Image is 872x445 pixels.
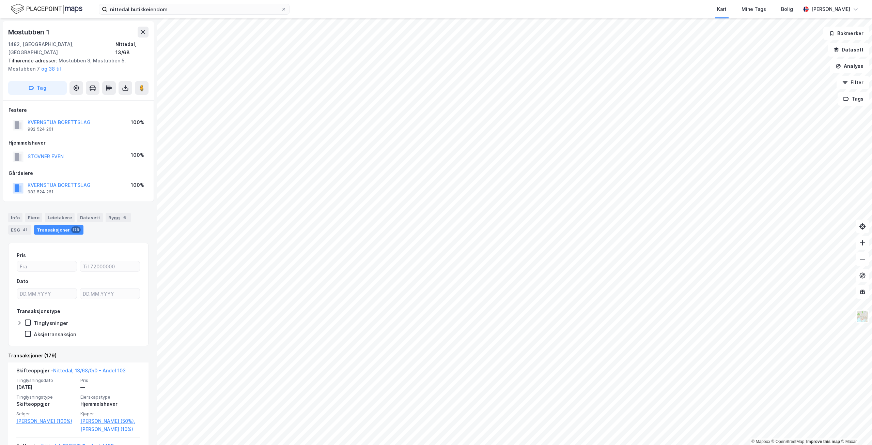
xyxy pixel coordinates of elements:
div: Datasett [77,213,103,222]
button: Filter [837,76,869,89]
input: DD.MM.YYYY [80,288,140,299]
div: Hjemmelshaver [9,139,148,147]
input: DD.MM.YYYY [17,288,77,299]
div: Info [8,213,22,222]
div: Tinglysninger [34,320,68,326]
a: Improve this map [806,439,840,444]
div: 100% [131,118,144,127]
input: Søk på adresse, matrikkel, gårdeiere, leietakere eller personer [107,4,281,14]
span: Tilhørende adresser: [8,58,59,63]
a: Mapbox [751,439,770,444]
span: Selger [16,411,76,417]
div: Aksjetransaksjon [34,331,76,338]
div: Bolig [781,5,793,13]
img: Z [856,310,869,323]
div: 982 524 261 [28,127,53,132]
div: 41 [21,226,29,233]
iframe: Chat Widget [838,412,872,445]
button: Datasett [828,43,869,57]
button: Bokmerker [823,27,869,40]
div: Bygg [106,213,131,222]
div: 100% [131,151,144,159]
span: Tinglysningsdato [16,377,76,383]
span: Pris [80,377,140,383]
a: [PERSON_NAME] (100%) [16,417,76,425]
span: Tinglysningstype [16,394,76,400]
div: 100% [131,181,144,189]
div: [PERSON_NAME] [811,5,850,13]
input: Til 72000000 [80,261,140,271]
a: Nittedal, 13/68/0/0 - Andel 103 [53,368,126,373]
div: Pris [17,251,26,259]
div: 982 524 261 [28,189,53,195]
div: Dato [17,277,28,285]
div: Transaksjonstype [17,307,60,315]
button: Tag [8,81,67,95]
div: Transaksjoner (179) [8,352,149,360]
div: Leietakere [45,213,75,222]
a: OpenStreetMap [772,439,805,444]
img: logo.f888ab2527a4732fd821a326f86c7f29.svg [11,3,82,15]
div: Kontrollprogram for chat [838,412,872,445]
button: Tags [838,92,869,106]
input: Fra [17,261,77,271]
div: Mostubben 3, Mostubben 5, Mostubben 7 [8,57,143,73]
div: [DATE] [16,383,76,391]
span: Eierskapstype [80,394,140,400]
div: Mostubben 1 [8,27,51,38]
div: Nittedal, 13/68 [115,40,149,57]
a: [PERSON_NAME] (50%), [80,417,140,425]
div: 6 [121,214,128,221]
div: Gårdeiere [9,169,148,177]
div: Eiere [25,213,42,222]
div: Kart [717,5,727,13]
div: Hjemmelshaver [80,400,140,408]
span: Kjøper [80,411,140,417]
div: Mine Tags [742,5,766,13]
div: Transaksjoner [34,225,83,235]
div: — [80,383,140,391]
div: 1482, [GEOGRAPHIC_DATA], [GEOGRAPHIC_DATA] [8,40,115,57]
div: Festere [9,106,148,114]
div: Skifteoppgjør - [16,367,126,377]
button: Analyse [830,59,869,73]
div: ESG [8,225,31,235]
a: [PERSON_NAME] (10%) [80,425,140,433]
div: 179 [71,226,81,233]
div: Skifteoppgjør [16,400,76,408]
